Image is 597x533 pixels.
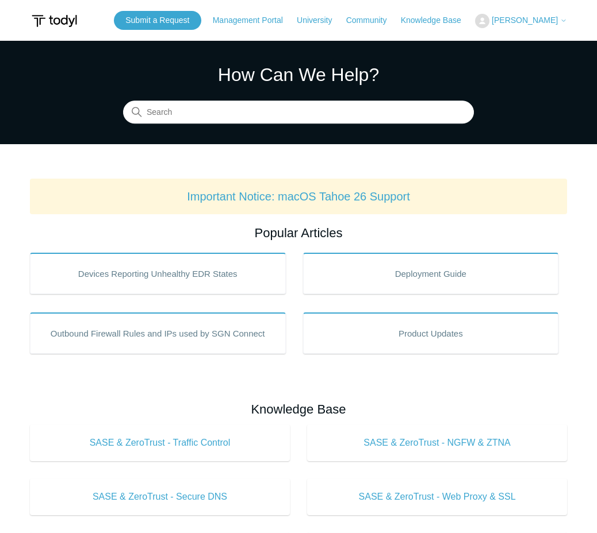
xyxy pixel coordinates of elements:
span: SASE & ZeroTrust - Secure DNS [47,490,273,504]
h1: How Can We Help? [123,61,474,88]
a: Knowledge Base [401,14,473,26]
a: SASE & ZeroTrust - Secure DNS [30,478,290,515]
a: Devices Reporting Unhealthy EDR States [30,253,286,294]
span: [PERSON_NAME] [492,16,558,25]
a: SASE & ZeroTrust - NGFW & ZTNA [307,424,567,461]
img: Todyl Support Center Help Center home page [30,10,79,32]
h2: Knowledge Base [30,400,567,419]
a: SASE & ZeroTrust - Web Proxy & SSL [307,478,567,515]
button: [PERSON_NAME] [475,14,567,28]
span: SASE & ZeroTrust - Traffic Control [47,436,273,450]
a: Product Updates [303,312,559,354]
a: SASE & ZeroTrust - Traffic Control [30,424,290,461]
span: SASE & ZeroTrust - Web Proxy & SSL [324,490,550,504]
a: Community [346,14,399,26]
h2: Popular Articles [30,223,567,242]
a: Submit a Request [114,11,201,30]
a: Deployment Guide [303,253,559,294]
a: Important Notice: macOS Tahoe 26 Support [187,190,410,203]
a: University [297,14,343,26]
a: Management Portal [213,14,294,26]
span: SASE & ZeroTrust - NGFW & ZTNA [324,436,550,450]
a: Outbound Firewall Rules and IPs used by SGN Connect [30,312,286,354]
input: Search [123,101,474,124]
